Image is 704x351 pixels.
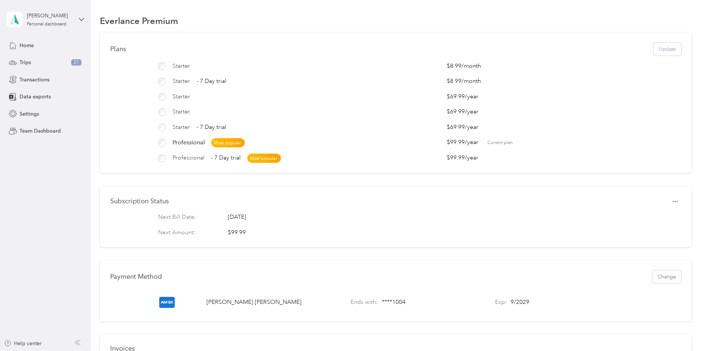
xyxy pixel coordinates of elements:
[228,228,246,237] div: $99.99
[447,108,487,116] span: $69.99 / year
[20,127,61,135] span: Team Dashboard
[495,298,507,307] p: Exp:
[172,123,190,132] span: Starter
[487,140,681,146] span: Current plan
[20,93,51,101] span: Data exports
[196,123,226,132] span: - 7 Day trial
[351,298,378,307] p: Ends with:
[663,310,704,351] iframe: Everlance-gr Chat Button Frame
[510,298,529,307] p: 9 / 2029
[447,123,487,132] span: $69.99 / year
[20,42,34,49] span: Home
[100,17,178,25] h1: Everlance Premium
[158,213,215,222] p: Next Bill Date:
[652,270,681,283] button: Change
[172,62,190,71] span: Starter
[20,59,31,66] span: Trips
[447,138,487,147] span: $99.99 / year
[110,197,169,205] h1: Subscription Status
[110,273,162,281] h1: Payment Method
[247,154,281,163] span: Most popular
[27,12,73,20] div: [PERSON_NAME]
[158,228,215,237] p: Next Amount:
[211,154,241,162] span: - 7 Day trial
[172,92,190,101] span: Starter
[211,138,245,147] span: Most popular
[172,138,205,147] span: Professional
[206,298,302,307] p: [PERSON_NAME] [PERSON_NAME]
[4,340,42,347] button: Help center
[196,77,226,86] span: - 7 Day trial
[172,77,190,86] span: Starter
[172,154,205,162] span: Professional
[172,108,190,116] span: Starter
[27,22,66,27] div: Personal dashboard
[20,76,49,84] span: Transactions
[447,62,487,71] span: $8.99 / month
[228,213,246,222] span: [DATE]
[71,59,81,66] span: 21
[447,92,487,101] span: $69.99 / year
[110,45,126,53] h1: Plans
[447,77,487,86] span: $8.99 / month
[20,110,39,118] span: Settings
[447,154,487,162] span: $99.99 / year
